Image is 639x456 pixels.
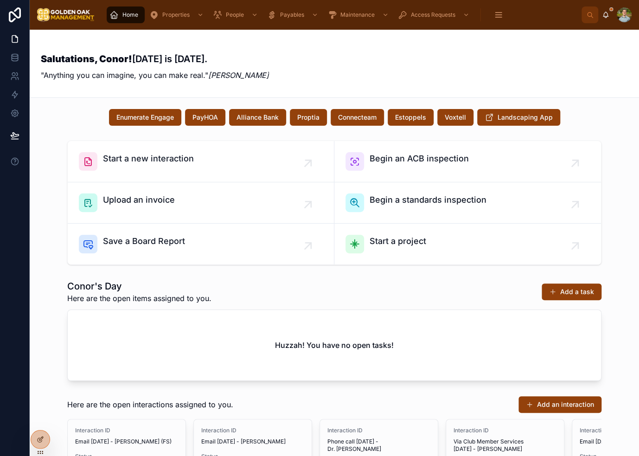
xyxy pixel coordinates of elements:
[334,224,601,264] a: Start a project
[327,438,430,453] span: Phone call [DATE] - Dr. [PERSON_NAME]
[116,113,174,122] span: Enumerate Engage
[75,427,178,434] span: Interaction ID
[370,193,486,206] span: Begin a standards inspection
[67,280,211,293] h1: Conor's Day
[388,109,434,126] button: Estoppels
[229,109,286,126] button: Alliance Bank
[41,53,132,64] strong: Salutations, Conor!
[454,438,556,453] span: Via Club Member Services [DATE] - [PERSON_NAME]
[122,11,138,19] span: Home
[67,399,233,410] span: Here are the open interactions assigned to you.
[103,193,175,206] span: Upload an invoice
[147,6,208,23] a: Properties
[103,152,194,165] span: Start a new interaction
[68,224,334,264] a: Save a Board Report
[290,109,327,126] button: Proptia
[331,109,384,126] button: Connecteam
[275,340,394,351] h2: Huzzah! You have no open tasks!
[68,182,334,224] a: Upload an invoice
[498,113,553,122] span: Landscaping App
[226,11,244,19] span: People
[445,113,466,122] span: Voxtell
[338,113,377,122] span: Connecteam
[41,70,269,81] p: "Anything you can imagine, you can make real."
[370,235,426,248] span: Start a project
[477,109,560,126] button: Landscaping App
[37,7,95,22] img: App logo
[395,113,426,122] span: Estoppels
[325,6,393,23] a: Maintenance
[107,6,145,23] a: Home
[395,6,474,23] a: Access Requests
[109,109,181,126] button: Enumerate Engage
[454,427,556,434] span: Interaction ID
[297,113,319,122] span: Proptia
[264,6,323,23] a: Payables
[210,6,262,23] a: People
[41,52,269,66] h3: [DATE] is [DATE].
[437,109,473,126] button: Voxtell
[518,396,601,413] button: Add an interaction
[201,427,304,434] span: Interaction ID
[340,11,375,19] span: Maintenance
[102,5,581,25] div: scrollable content
[327,427,430,434] span: Interaction ID
[334,182,601,224] a: Begin a standards inspection
[370,152,469,165] span: Begin an ACB inspection
[334,141,601,182] a: Begin an ACB inspection
[75,438,178,445] span: Email [DATE] - [PERSON_NAME] (FS)
[201,438,304,445] span: Email [DATE] - [PERSON_NAME]
[280,11,304,19] span: Payables
[192,113,218,122] span: PayHOA
[162,11,190,19] span: Properties
[236,113,279,122] span: Alliance Bank
[68,141,334,182] a: Start a new interaction
[208,71,269,80] em: [PERSON_NAME]
[542,283,601,300] button: Add a task
[185,109,225,126] button: PayHOA
[103,235,185,248] span: Save a Board Report
[67,293,211,304] span: Here are the open items assigned to you.
[411,11,455,19] span: Access Requests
